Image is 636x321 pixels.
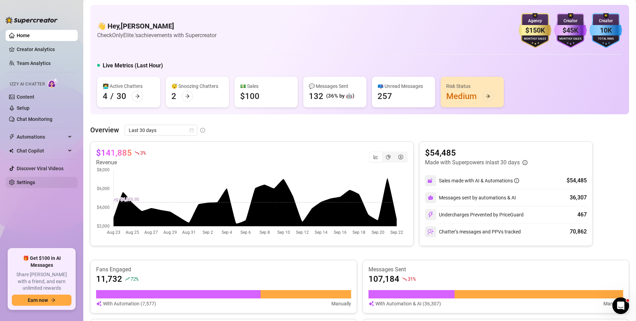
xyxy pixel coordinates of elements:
[590,13,622,48] img: blue-badge-DgoSNQY1.svg
[17,33,30,38] a: Home
[103,91,108,102] div: 4
[402,277,407,281] span: fall
[309,82,361,90] div: 💬 Messages Sent
[12,271,71,292] span: Share [PERSON_NAME] with a friend, and earn unlimited rewards
[96,273,122,285] article: 11,732
[425,226,521,237] div: Chatter’s messages and PPVs tracked
[135,150,139,155] span: fall
[309,91,323,102] div: 132
[570,228,587,236] div: 70,862
[185,94,190,99] span: arrow-right
[17,145,66,156] span: Chat Copilot
[519,18,551,24] div: Agency
[519,25,551,36] div: $150K
[200,128,205,133] span: info-circle
[523,160,527,165] span: info-circle
[373,155,378,159] span: line-chart
[554,13,587,48] img: purple-badge-B9DA21FR.svg
[368,266,624,273] article: Messages Sent
[17,94,34,100] a: Content
[240,82,292,90] div: 💵 Sales
[369,151,408,163] div: segmented control
[12,295,71,306] button: Earn nowarrow-right
[9,134,15,140] span: thunderbolt
[427,178,434,184] img: svg%3e
[96,158,145,167] article: Revenue
[130,275,138,282] span: 72 %
[96,300,102,307] img: svg%3e
[554,37,587,41] div: Monthly Sales
[125,277,130,281] span: rise
[567,176,587,185] div: $54,485
[6,17,58,24] img: logo-BBDzfeDw.svg
[570,194,587,202] div: 36,307
[51,298,56,303] span: arrow-right
[378,91,392,102] div: 257
[519,37,551,41] div: Monthly Sales
[514,178,519,183] span: info-circle
[103,61,163,70] h5: Live Metrics (Last Hour)
[17,166,63,171] a: Discover Viral Videos
[97,31,217,40] article: Check OnlyElite.'s achievements with Supercreator
[577,211,587,219] div: 467
[9,148,14,153] img: Chat Copilot
[17,44,72,55] a: Creator Analytics
[408,275,416,282] span: 31 %
[427,212,434,218] img: svg%3e
[117,91,126,102] div: 30
[171,91,176,102] div: 2
[398,155,403,159] span: dollar-circle
[485,94,490,99] span: arrow-right
[97,21,217,31] h4: 👋 Hey, [PERSON_NAME]
[103,82,155,90] div: 👩‍💻 Active Chatters
[519,13,551,48] img: gold-badge-CigiZidd.svg
[17,60,51,66] a: Team Analytics
[603,300,623,307] article: Manually
[425,147,527,158] article: $54,485
[427,229,434,235] img: svg%3e
[425,158,520,167] article: Made with Superpowers in last 30 days
[590,37,622,41] div: Total Fans
[12,255,71,269] span: 🎁 Get $100 in AI Messages
[439,177,519,184] div: Sales made with AI & Automations
[240,91,260,102] div: $100
[135,94,140,99] span: arrow-right
[103,300,156,307] article: With Automation (7,577)
[554,25,587,36] div: $45K
[48,78,58,88] img: AI Chatter
[28,297,48,303] span: Earn now
[140,149,145,156] span: 3 %
[96,266,351,273] article: Fans Engaged
[17,131,66,142] span: Automations
[90,125,119,135] article: Overview
[590,18,622,24] div: Creator
[386,155,391,159] span: pie-chart
[368,273,399,285] article: 107,184
[17,116,52,122] a: Chat Monitoring
[17,105,29,111] a: Setup
[96,147,132,158] article: $141,885
[171,82,223,90] div: 😴 Snoozing Chatters
[378,82,430,90] div: 📪 Unread Messages
[331,300,351,307] article: Manually
[326,92,354,100] div: (36% by 🤖)
[189,128,194,132] span: calendar
[590,25,622,36] div: 10K
[612,297,629,314] iframe: Intercom live chat
[425,209,524,220] div: Undercharges Prevented by PriceGuard
[10,81,45,88] span: Izzy AI Chatter
[368,300,374,307] img: svg%3e
[375,300,441,307] article: With Automation & AI (36,307)
[425,192,516,203] div: Messages sent by automations & AI
[554,18,587,24] div: Creator
[17,180,35,185] a: Settings
[446,82,498,90] div: Risk Status
[428,195,433,200] img: svg%3e
[129,125,193,135] span: Last 30 days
